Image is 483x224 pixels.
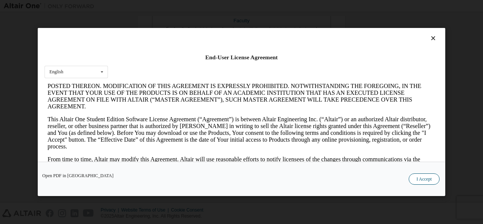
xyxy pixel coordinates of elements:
[3,93,8,99] strong: 1.
[9,93,37,99] strong: Definitions
[49,70,63,74] div: English
[3,73,391,87] p: From time to time, Altair may modify this Agreement. Altair will use reasonable efforts to notify...
[42,173,114,178] a: Open PDF in [GEOGRAPHIC_DATA]
[45,54,438,61] div: End-User License Agreement
[409,173,440,185] button: I Accept
[3,33,391,67] p: This Altair One Student Edition Software License Agreement (“Agreement”) is between Altair Engine...
[3,93,391,100] p: .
